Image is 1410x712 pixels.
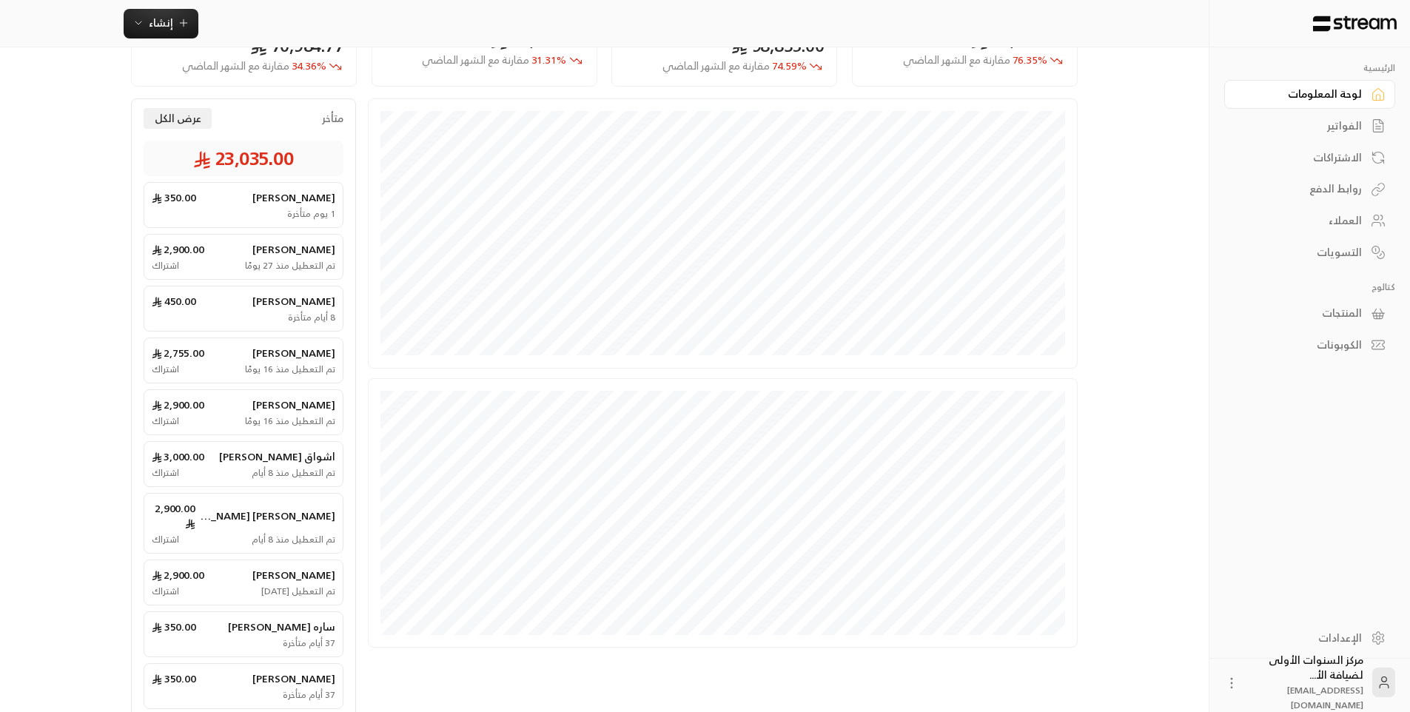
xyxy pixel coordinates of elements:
[1224,175,1395,204] a: روابط الدفع
[1224,206,1395,235] a: العملاء
[193,147,294,170] span: 23,035.00
[1243,87,1362,101] div: لوحة المعلومات
[252,190,335,205] span: [PERSON_NAME]
[152,397,204,412] span: 2,900.00
[152,415,179,427] span: اشتراك
[219,449,335,464] span: اشواق [PERSON_NAME]
[152,363,179,375] span: اشتراك
[1243,181,1362,196] div: روابط الدفع
[152,568,204,582] span: 2,900.00
[152,190,196,205] span: 350.00
[152,501,195,531] span: 2,900.00
[1224,299,1395,328] a: المنتجات
[1224,143,1395,172] a: الاشتراكات
[1224,331,1395,360] a: الكوبونات
[152,242,204,257] span: 2,900.00
[252,294,335,309] span: [PERSON_NAME]
[152,449,204,464] span: 3,000.00
[1224,80,1395,109] a: لوحة المعلومات
[124,9,198,38] button: إنشاء
[252,397,335,412] span: [PERSON_NAME]
[422,53,566,68] span: 31.31 %
[195,508,335,523] span: [PERSON_NAME] [PERSON_NAME]
[1243,118,1362,133] div: الفواتير
[322,111,343,126] span: متأخر
[144,663,343,709] a: [PERSON_NAME]350.00 37 أيام متأخرة
[1248,653,1363,712] div: مركز السنوات الأولى لضيافة الأ...
[1224,238,1395,266] a: التسويات
[1243,306,1362,320] div: المنتجات
[1243,631,1362,645] div: الإعدادات
[1243,213,1362,228] div: العملاء
[252,242,335,257] span: [PERSON_NAME]
[1224,281,1395,293] p: كتالوج
[903,50,1010,69] span: مقارنة مع الشهر الماضي
[245,363,335,375] span: تم التعطيل منذ 16 يومًا
[283,637,335,649] span: 37 أيام متأخرة
[152,294,196,309] span: 450.00
[152,585,179,597] span: اشتراك
[245,415,335,427] span: تم التعطيل منذ 16 يومًا
[144,611,343,657] a: ساره [PERSON_NAME]350.00 37 أيام متأخرة
[1224,62,1395,74] p: الرئيسية
[144,560,343,605] a: [PERSON_NAME]2,900.00 تم التعطيل [DATE]اشتراك
[252,534,335,545] span: تم التعطيل منذ 8 أيام
[144,493,343,554] a: [PERSON_NAME] [PERSON_NAME]2,900.00 تم التعطيل منذ 8 أياماشتراك
[261,585,335,597] span: تم التعطيل [DATE]
[152,346,204,360] span: 2,755.00
[252,346,335,360] span: [PERSON_NAME]
[903,53,1047,68] span: 76.35 %
[1224,623,1395,652] a: الإعدادات
[287,208,335,220] span: 1 يوم متأخرة
[228,619,335,634] span: ساره [PERSON_NAME]
[144,389,343,435] a: [PERSON_NAME]2,900.00 تم التعطيل منذ 16 يومًااشتراك
[149,13,173,32] span: إنشاء
[144,234,343,280] a: [PERSON_NAME]2,900.00 تم التعطيل منذ 27 يومًااشتراك
[662,56,770,75] span: مقارنة مع الشهر الماضي
[252,568,335,582] span: [PERSON_NAME]
[662,58,807,74] span: 74.59 %
[144,337,343,383] a: [PERSON_NAME]2,755.00 تم التعطيل منذ 16 يومًااشتراك
[288,312,335,323] span: 8 أيام متأخرة
[152,619,196,634] span: 350.00
[422,50,529,69] span: مقارنة مع الشهر الماضي
[1312,16,1398,32] img: Logo
[182,58,326,74] span: 34.36 %
[252,467,335,479] span: تم التعطيل منذ 8 أيام
[144,286,343,332] a: [PERSON_NAME]450.00 8 أيام متأخرة
[245,260,335,272] span: تم التعطيل منذ 27 يومًا
[152,467,179,479] span: اشتراك
[144,108,212,129] button: عرض الكل
[1224,112,1395,141] a: الفواتير
[152,534,179,545] span: اشتراك
[1243,245,1362,260] div: التسويات
[1243,337,1362,352] div: الكوبونات
[144,182,343,228] a: [PERSON_NAME]350.00 1 يوم متأخرة
[152,671,196,686] span: 350.00
[144,441,343,487] a: اشواق [PERSON_NAME]3,000.00 تم التعطيل منذ 8 أياماشتراك
[152,260,179,272] span: اشتراك
[182,56,289,75] span: مقارنة مع الشهر الماضي
[1243,150,1362,165] div: الاشتراكات
[252,671,335,686] span: [PERSON_NAME]
[283,689,335,701] span: 37 أيام متأخرة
